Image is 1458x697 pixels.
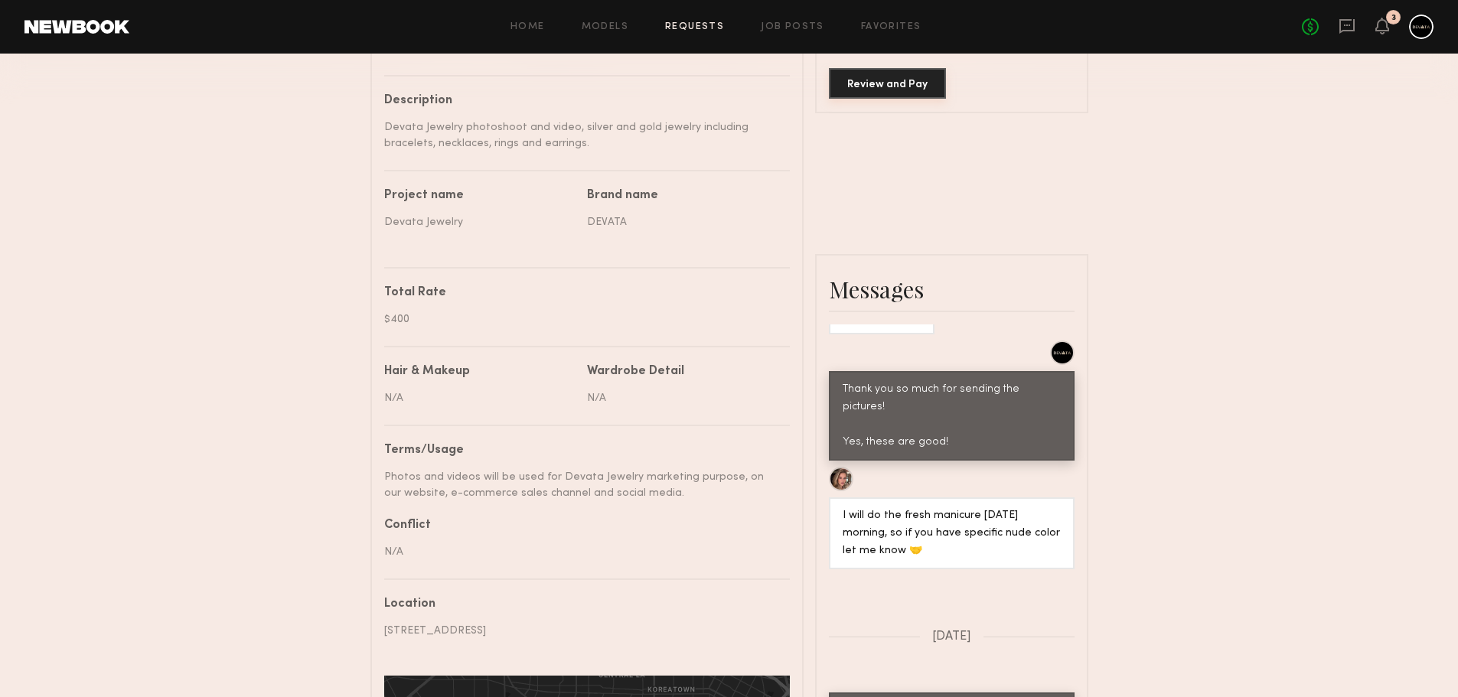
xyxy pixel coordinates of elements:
div: Location [384,598,778,611]
div: N/A [587,390,778,406]
div: Photos and videos will be used for Devata Jewelry marketing purpose, on our website, e-commerce s... [384,469,778,501]
div: Description [384,95,778,107]
div: [STREET_ADDRESS] [384,623,778,639]
a: Job Posts [761,22,824,32]
span: [DATE] [932,630,971,643]
a: Models [582,22,628,32]
div: Hair & Makeup [384,366,470,378]
div: Conflict [384,519,778,532]
button: Review and Pay [829,68,946,99]
div: Wardrobe Detail [587,366,684,378]
div: Devata Jewelry photoshoot and video, silver and gold jewelry including bracelets, necklaces, ring... [384,119,778,151]
div: $400 [384,311,778,327]
div: Terms/Usage [384,445,778,457]
div: Total Rate [384,287,778,299]
a: Requests [665,22,724,32]
div: 3 [1391,14,1396,22]
div: N/A [384,544,778,560]
div: Devata Jewelry [384,214,576,230]
a: Home [510,22,545,32]
div: DEVATA [587,214,778,230]
div: Brand name [587,190,778,202]
div: N/A [384,390,576,406]
div: Thank you so much for sending the pictures! Yes, these are good! [843,381,1061,451]
a: Favorites [861,22,921,32]
div: Messages [829,274,1075,305]
div: I will do the fresh manicure [DATE] morning, so if you have specific nude color let me know 🤝 [843,507,1061,560]
div: Project name [384,190,576,202]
